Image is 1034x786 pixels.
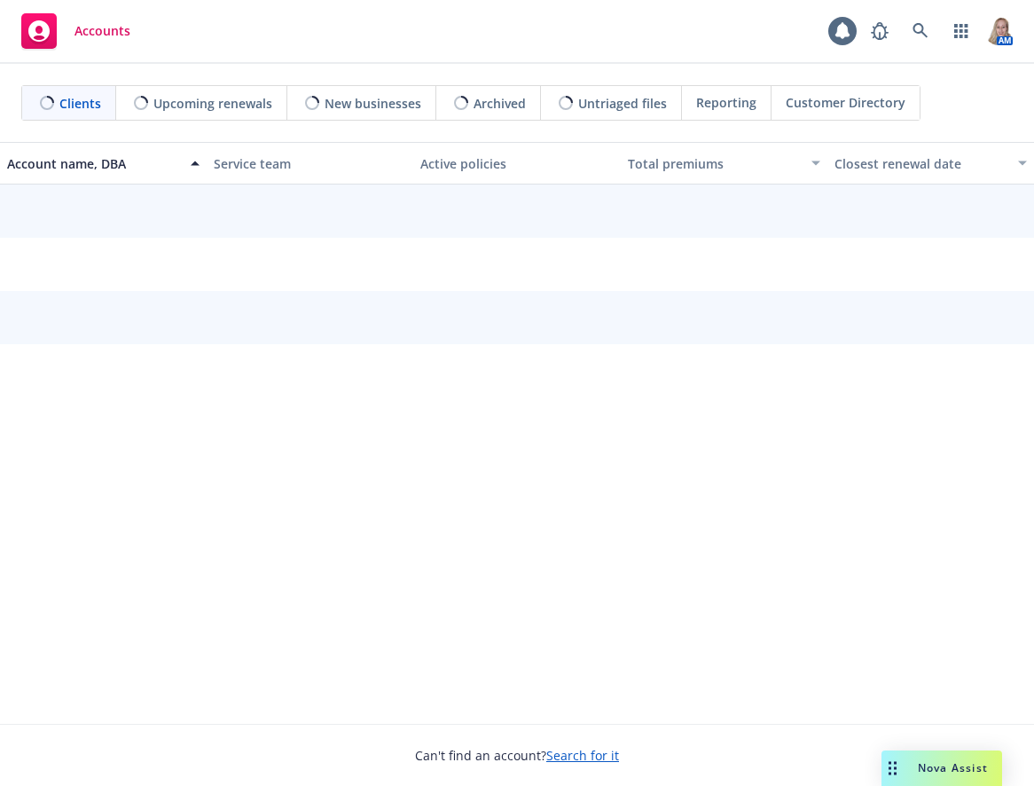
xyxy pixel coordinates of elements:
[621,142,827,185] button: Total premiums
[984,17,1013,45] img: photo
[834,154,1007,173] div: Closest renewal date
[14,6,137,56] a: Accounts
[696,93,756,112] span: Reporting
[413,142,620,185] button: Active policies
[474,94,526,113] span: Archived
[420,154,613,173] div: Active policies
[786,93,905,112] span: Customer Directory
[207,142,413,185] button: Service team
[944,13,979,49] a: Switch app
[74,24,130,38] span: Accounts
[881,751,1002,786] button: Nova Assist
[862,13,897,49] a: Report a Bug
[827,142,1034,185] button: Closest renewal date
[628,154,801,173] div: Total premiums
[881,751,904,786] div: Drag to move
[903,13,938,49] a: Search
[578,94,667,113] span: Untriaged files
[325,94,421,113] span: New businesses
[546,747,619,764] a: Search for it
[153,94,272,113] span: Upcoming renewals
[59,94,101,113] span: Clients
[415,746,619,765] span: Can't find an account?
[214,154,406,173] div: Service team
[918,760,988,775] span: Nova Assist
[7,154,180,173] div: Account name, DBA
